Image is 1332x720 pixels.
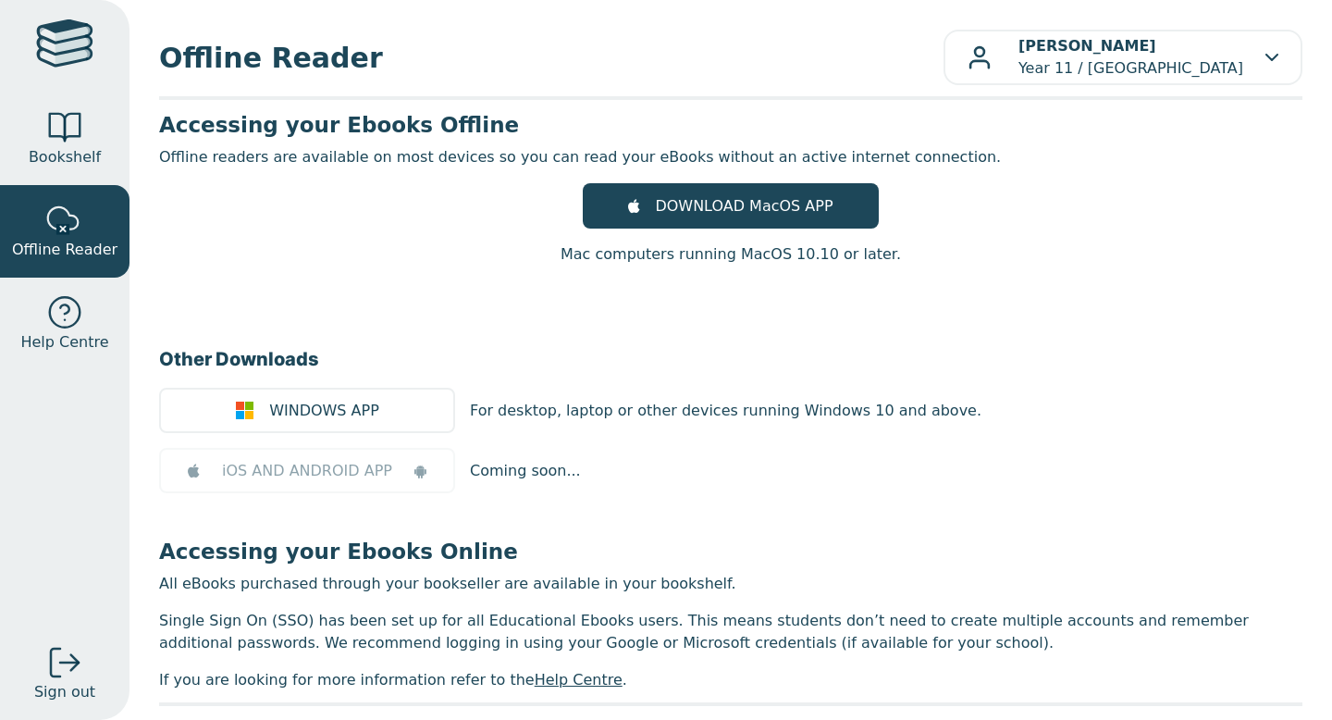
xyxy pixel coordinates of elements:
h3: Other Downloads [159,345,1302,373]
span: DOWNLOAD MacOS APP [655,195,832,217]
span: Help Centre [20,331,108,354]
span: Sign out [34,681,95,703]
p: Coming soon... [470,460,581,482]
span: Bookshelf [29,146,101,168]
span: Offline Reader [12,239,117,261]
a: WINDOWS APP [159,388,455,433]
a: Help Centre [535,671,623,689]
span: WINDOWS APP [269,400,379,422]
p: Year 11 / [GEOGRAPHIC_DATA] [1018,35,1243,80]
span: Offline Reader [159,37,943,79]
h3: Accessing your Ebooks Online [159,538,1302,565]
span: iOS AND ANDROID APP [222,460,392,482]
p: For desktop, laptop or other devices running Windows 10 and above. [470,400,981,422]
p: Mac computers running MacOS 10.10 or later. [561,243,901,266]
button: [PERSON_NAME]Year 11 / [GEOGRAPHIC_DATA] [943,30,1302,85]
p: All eBooks purchased through your bookseller are available in your bookshelf. [159,573,1302,595]
p: If you are looking for more information refer to the . [159,669,1302,691]
p: Single Sign On (SSO) has been set up for all Educational Ebooks users. This means students don’t ... [159,610,1302,654]
p: Offline readers are available on most devices so you can read your eBooks without an active inter... [159,146,1302,168]
b: [PERSON_NAME] [1018,37,1156,55]
a: DOWNLOAD MacOS APP [583,183,879,229]
h3: Accessing your Ebooks Offline [159,111,1302,139]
